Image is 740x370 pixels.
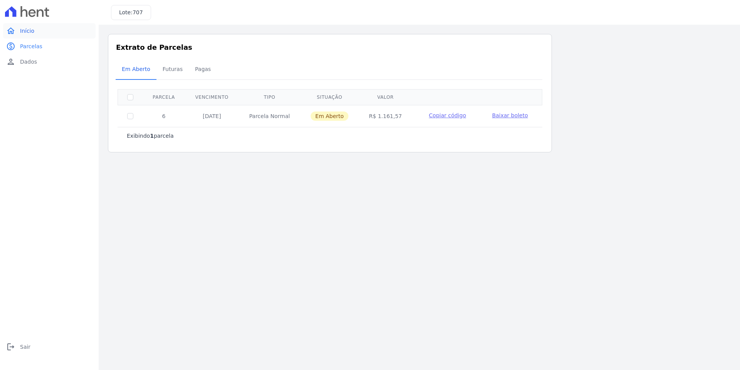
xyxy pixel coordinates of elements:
span: Em Aberto [311,112,348,121]
p: Exibindo parcela [127,132,174,140]
i: home [6,26,15,35]
b: 1 [150,133,154,139]
th: Tipo [239,89,300,105]
a: logoutSair [3,339,96,355]
a: paidParcelas [3,39,96,54]
i: person [6,57,15,66]
th: Vencimento [185,89,239,105]
button: Copiar código [421,112,473,119]
span: Em Aberto [117,61,155,77]
td: R$ 1.161,57 [359,105,412,127]
a: Baixar boleto [492,112,528,119]
a: homeInício [3,23,96,39]
span: Parcelas [20,42,42,50]
i: logout [6,342,15,351]
a: personDados [3,54,96,69]
span: Copiar código [429,112,466,118]
th: Parcela [143,89,185,105]
span: Dados [20,58,37,66]
span: Pagas [190,61,215,77]
span: Início [20,27,34,35]
th: Valor [359,89,412,105]
td: 6 [143,105,185,127]
th: Situação [300,89,359,105]
a: Futuras [156,60,189,80]
h3: Extrato de Parcelas [116,42,544,52]
td: Parcela Normal [239,105,300,127]
a: Em Aberto [116,60,156,80]
td: [DATE] [185,105,239,127]
a: Pagas [189,60,217,80]
span: Futuras [158,61,187,77]
span: Baixar boleto [492,112,528,118]
span: 707 [133,9,143,15]
span: Sair [20,343,30,351]
i: paid [6,42,15,51]
h3: Lote: [119,8,143,17]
